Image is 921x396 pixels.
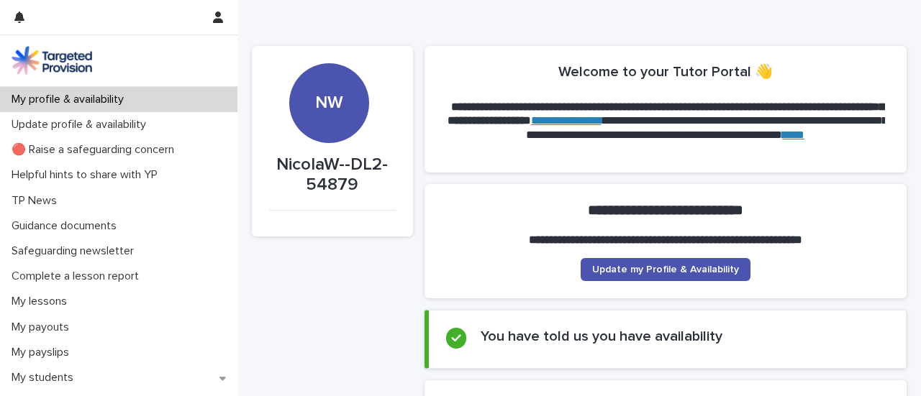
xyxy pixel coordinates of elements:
[592,264,739,275] span: Update my Profile & Availability
[6,118,158,132] p: Update profile & availability
[481,328,722,345] h2: You have told us you have availability
[6,168,169,182] p: Helpful hints to share with YP
[581,258,750,281] a: Update my Profile & Availability
[6,93,135,106] p: My profile & availability
[6,244,145,258] p: Safeguarding newsletter
[6,219,128,233] p: Guidance documents
[6,194,68,208] p: TP News
[269,155,396,196] p: NicolaW--DL2-54879
[6,371,85,385] p: My students
[6,143,186,157] p: 🔴 Raise a safeguarding concern
[6,321,81,334] p: My payouts
[6,346,81,359] p: My payslips
[6,295,78,308] p: My lessons
[6,270,150,283] p: Complete a lesson report
[12,46,92,75] img: M5nRWzHhSzIhMunXDL62
[558,63,773,80] h2: Welcome to your Tutor Portal 👋
[289,13,369,113] div: NW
